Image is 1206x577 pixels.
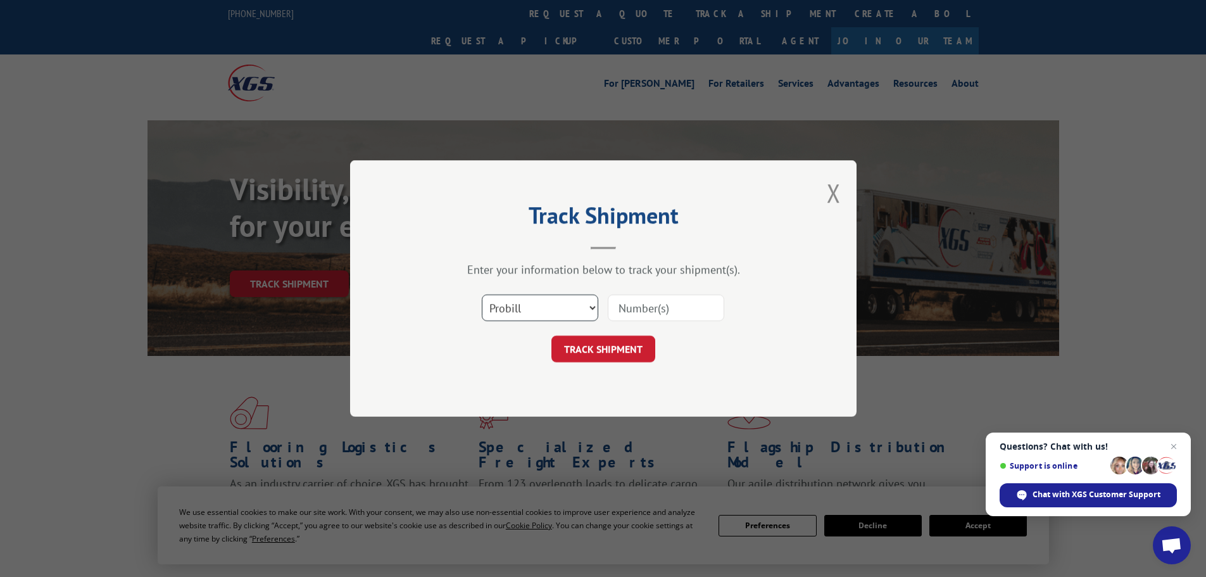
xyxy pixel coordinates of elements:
[827,176,841,210] button: Close modal
[1153,526,1191,564] a: Open chat
[1033,489,1160,500] span: Chat with XGS Customer Support
[1000,483,1177,507] span: Chat with XGS Customer Support
[551,336,655,362] button: TRACK SHIPMENT
[1000,461,1106,471] span: Support is online
[413,206,793,231] h2: Track Shipment
[608,295,724,321] input: Number(s)
[413,262,793,277] div: Enter your information below to track your shipment(s).
[1000,441,1177,452] span: Questions? Chat with us!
